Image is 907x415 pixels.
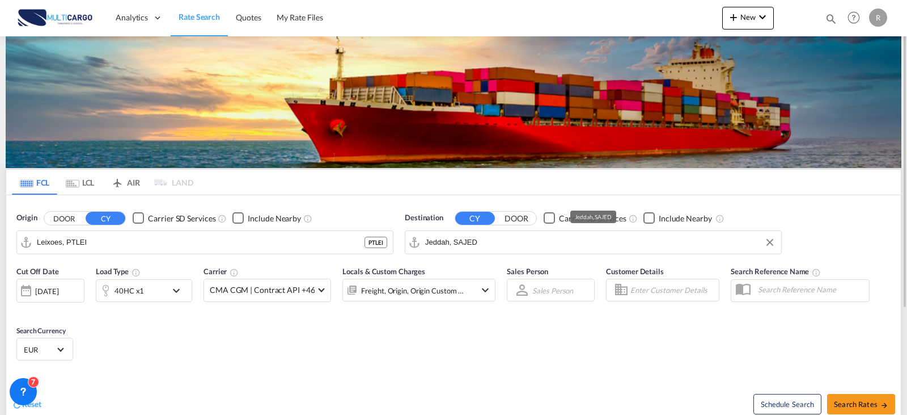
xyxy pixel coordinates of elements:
[825,12,837,25] md-icon: icon-magnify
[834,400,888,409] span: Search Rates
[825,12,837,30] div: icon-magnify
[16,267,59,276] span: Cut Off Date
[827,394,895,414] button: Search Ratesicon-arrow-right
[12,170,57,195] md-tab-item: FCL
[869,9,887,27] div: R
[606,267,663,276] span: Customer Details
[405,231,781,254] md-input-container: Jeddah, SAJED
[24,345,56,355] span: EUR
[455,212,495,225] button: CY
[365,237,387,248] div: PTLEI
[96,279,192,302] div: 40HC x1icon-chevron-down
[277,12,323,22] span: My Rate Files
[812,268,821,277] md-icon: Your search will be saved by the below given name
[17,231,393,254] md-input-container: Leixoes, PTLEI
[844,8,863,27] span: Help
[405,212,443,224] span: Destination
[6,36,901,168] img: LCL+%26+FCL+BACKGROUND.png
[731,267,821,276] span: Search Reference Name
[531,282,574,299] md-select: Sales Person
[342,279,495,301] div: Freight Origin Origin Custom Factory Stuffingicon-chevron-down
[103,170,148,195] md-tab-item: AIR
[12,400,22,410] md-icon: icon-refresh
[210,284,315,296] span: CMA CGM | Contract API +46
[22,399,41,409] span: Reset
[342,267,425,276] span: Locals & Custom Charges
[16,326,66,335] span: Search Currency
[37,234,365,251] input: Search by Port
[497,212,536,225] button: DOOR
[16,212,37,224] span: Origin
[132,268,141,277] md-icon: icon-information-outline
[16,301,25,317] md-datepicker: Select
[752,281,869,298] input: Search Reference Name
[44,212,84,225] button: DOOR
[559,213,626,224] div: Carrier SD Services
[232,212,301,224] md-checkbox: Checkbox No Ink
[880,401,888,409] md-icon: icon-arrow-right
[12,170,193,195] md-pagination-wrapper: Use the left and right arrow keys to navigate between tabs
[111,176,124,185] md-icon: icon-airplane
[630,282,715,299] input: Enter Customer Details
[179,12,220,22] span: Rate Search
[230,268,239,277] md-icon: The selected Trucker/Carrierwill be displayed in the rate results If the rates are from another f...
[115,283,144,299] div: 40HC x1
[753,394,821,414] button: Note: By default Schedule search will only considerorigin ports, destination ports and cut off da...
[96,267,141,276] span: Load Type
[86,212,125,225] button: CY
[361,283,464,299] div: Freight Origin Origin Custom Factory Stuffing
[148,213,215,224] div: Carrier SD Services
[715,214,724,223] md-icon: Unchecked: Ignores neighbouring ports when fetching rates.Checked : Includes neighbouring ports w...
[23,341,67,358] md-select: Select Currency: € EUREuro
[425,234,775,251] input: Search by Port
[659,213,712,224] div: Include Nearby
[57,170,103,195] md-tab-item: LCL
[507,267,548,276] span: Sales Person
[756,10,769,24] md-icon: icon-chevron-down
[629,214,638,223] md-icon: Unchecked: Search for CY (Container Yard) services for all selected carriers.Checked : Search for...
[575,211,612,223] div: Jeddah, SAJED
[844,8,869,28] div: Help
[303,214,312,223] md-icon: Unchecked: Ignores neighbouring ports when fetching rates.Checked : Includes neighbouring ports w...
[133,212,215,224] md-checkbox: Checkbox No Ink
[17,5,94,31] img: 82db67801a5411eeacfdbd8acfa81e61.png
[35,286,58,296] div: [DATE]
[478,283,492,297] md-icon: icon-chevron-down
[116,12,148,23] span: Analytics
[218,214,227,223] md-icon: Unchecked: Search for CY (Container Yard) services for all selected carriers.Checked : Search for...
[204,267,239,276] span: Carrier
[761,234,778,251] button: Clear Input
[12,399,41,411] div: icon-refreshReset
[727,10,740,24] md-icon: icon-plus 400-fg
[727,12,769,22] span: New
[16,279,84,303] div: [DATE]
[236,12,261,22] span: Quotes
[248,213,301,224] div: Include Nearby
[169,284,189,297] md-icon: icon-chevron-down
[722,7,774,30] button: icon-plus 400-fgNewicon-chevron-down
[643,212,712,224] md-checkbox: Checkbox No Ink
[544,212,626,224] md-checkbox: Checkbox No Ink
